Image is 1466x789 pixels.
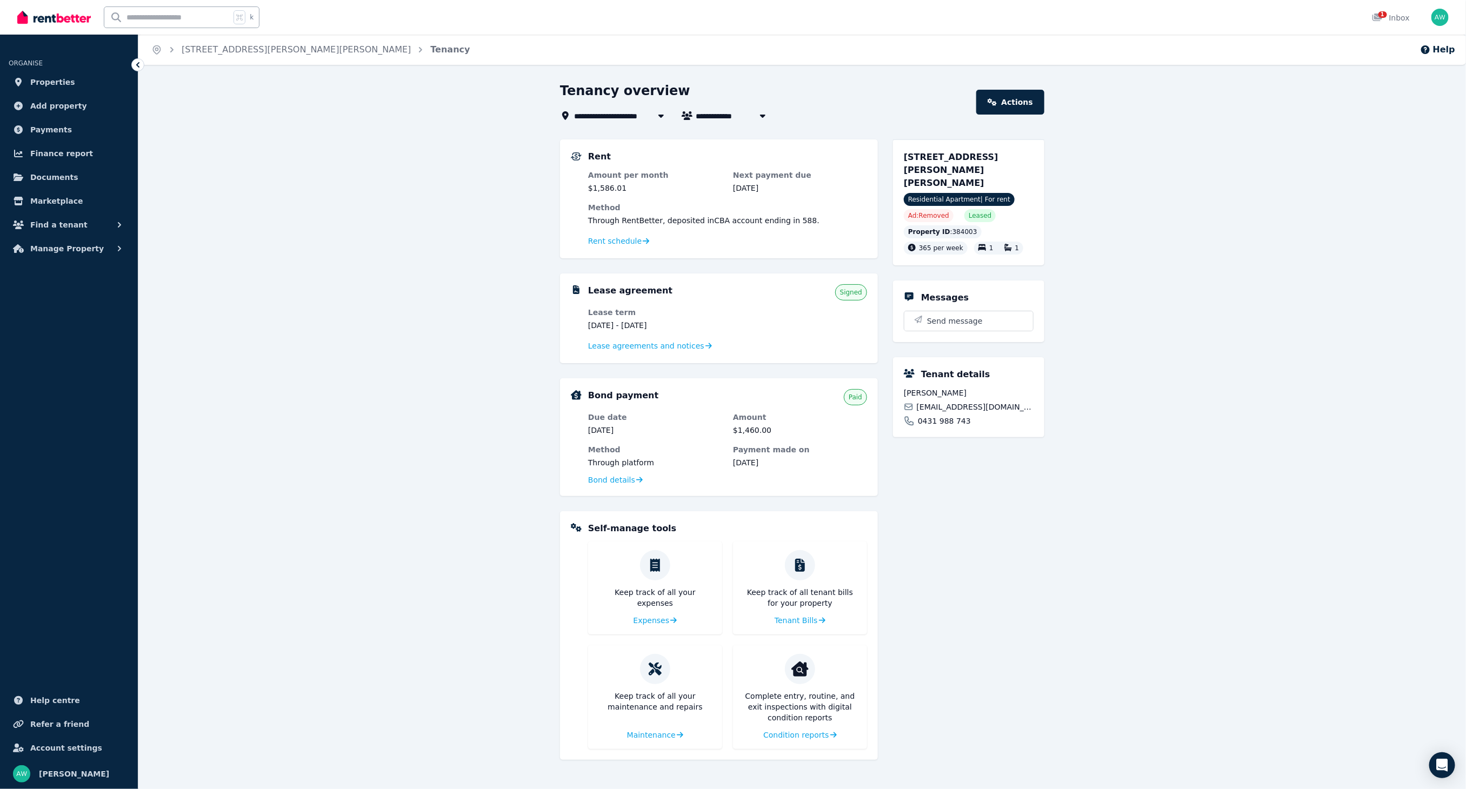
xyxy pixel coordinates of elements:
dt: Method [588,202,867,213]
nav: Breadcrumb [138,35,483,65]
dt: Payment made on [733,444,867,455]
dt: Due date [588,412,722,423]
a: Refer a friend [9,713,129,735]
dd: $1,460.00 [733,425,867,436]
dt: Amount [733,412,867,423]
p: Keep track of all tenant bills for your property [742,587,858,609]
dd: [DATE] - [DATE] [588,320,722,331]
span: Bond details [588,474,635,485]
span: Payments [30,123,72,136]
span: [EMAIL_ADDRESS][DOMAIN_NAME] [917,402,1034,412]
img: RentBetter [17,9,91,25]
div: Inbox [1372,12,1410,23]
p: Keep track of all your maintenance and repairs [597,691,714,712]
span: Finance report [30,147,93,160]
dt: Next payment due [733,170,867,180]
dt: Method [588,444,722,455]
span: Residential Apartment | For rent [904,193,1015,206]
span: 365 per week [919,244,963,252]
a: Tenancy [430,44,470,55]
span: Signed [840,288,862,297]
dd: [DATE] [733,457,867,468]
dt: Amount per month [588,170,722,180]
a: Bond details [588,474,643,485]
span: Expenses [634,615,670,626]
h5: Tenant details [921,368,990,381]
a: Actions [976,90,1044,115]
span: Account settings [30,741,102,754]
a: Marketplace [9,190,129,212]
span: 0431 988 743 [918,416,971,426]
h5: Rent [588,150,611,163]
button: Manage Property [9,238,129,259]
span: 1 [1378,11,1387,18]
dt: Lease term [588,307,722,318]
span: Marketplace [30,195,83,208]
span: [PERSON_NAME] [904,387,1034,398]
span: Lease agreements and notices [588,340,704,351]
h5: Bond payment [588,389,658,402]
a: Properties [9,71,129,93]
dd: $1,586.01 [588,183,722,193]
span: ORGANISE [9,59,43,67]
button: Send message [904,311,1033,331]
h1: Tenancy overview [560,82,690,99]
a: Help centre [9,690,129,711]
span: 1 [989,244,994,252]
button: Find a tenant [9,214,129,236]
span: 1 [1015,244,1019,252]
span: Manage Property [30,242,104,255]
span: Rent schedule [588,236,642,246]
span: Condition reports [763,730,829,740]
a: Add property [9,95,129,117]
span: [PERSON_NAME] [39,767,109,780]
div: : 384003 [904,225,982,238]
h5: Messages [921,291,969,304]
span: Maintenance [627,730,676,740]
span: Add property [30,99,87,112]
div: Open Intercom Messenger [1429,752,1455,778]
a: Documents [9,166,129,188]
a: [STREET_ADDRESS][PERSON_NAME][PERSON_NAME] [182,44,411,55]
h5: Self-manage tools [588,522,676,535]
img: Bond Details [571,390,582,400]
button: Help [1420,43,1455,56]
p: Complete entry, routine, and exit inspections with digital condition reports [742,691,858,723]
span: k [250,13,254,22]
span: Find a tenant [30,218,88,231]
p: Keep track of all your expenses [597,587,714,609]
img: Andrew Wong [13,765,30,783]
span: [STREET_ADDRESS][PERSON_NAME][PERSON_NAME] [904,152,998,188]
img: Rental Payments [571,152,582,161]
a: Account settings [9,737,129,759]
a: Maintenance [627,730,683,740]
dd: [DATE] [733,183,867,193]
a: Rent schedule [588,236,650,246]
span: Send message [927,316,983,326]
span: Documents [30,171,78,184]
a: Finance report [9,143,129,164]
span: Refer a friend [30,718,89,731]
a: Lease agreements and notices [588,340,712,351]
span: Tenant Bills [775,615,818,626]
img: Condition reports [791,660,809,678]
a: Payments [9,119,129,141]
dd: [DATE] [588,425,722,436]
img: Andrew Wong [1431,9,1449,26]
dd: Through platform [588,457,722,468]
span: Through RentBetter , deposited in CBA account ending in 588 . [588,216,819,225]
span: Leased [969,211,991,220]
span: Help centre [30,694,80,707]
span: Properties [30,76,75,89]
a: Condition reports [763,730,837,740]
a: Tenant Bills [775,615,825,626]
span: Ad: Removed [908,211,949,220]
span: Paid [849,393,862,402]
h5: Lease agreement [588,284,672,297]
span: Property ID [908,228,950,236]
a: Expenses [634,615,677,626]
